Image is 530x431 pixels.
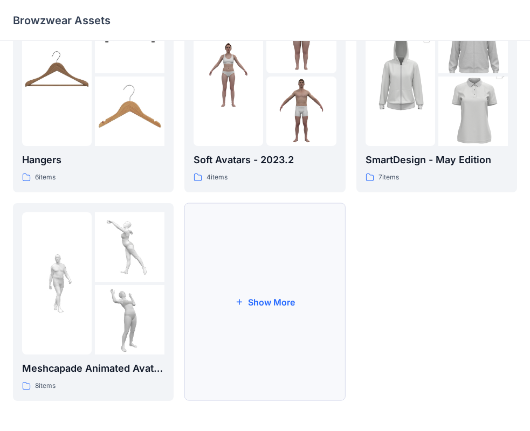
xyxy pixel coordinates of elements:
[194,40,263,109] img: folder 1
[35,172,56,183] p: 6 items
[207,172,228,183] p: 4 items
[13,13,111,28] p: Browzwear Assets
[366,23,435,127] img: folder 1
[366,152,508,168] p: SmartDesign - May Edition
[22,152,164,168] p: Hangers
[13,203,174,401] a: folder 1folder 2folder 3Meshcapade Animated Avatars8items
[194,152,336,168] p: Soft Avatars - 2023.2
[22,248,92,318] img: folder 1
[184,203,345,401] button: Show More
[378,172,399,183] p: 7 items
[95,212,164,282] img: folder 2
[95,77,164,146] img: folder 3
[95,285,164,354] img: folder 3
[266,77,336,146] img: folder 3
[35,380,56,392] p: 8 items
[22,40,92,109] img: folder 1
[22,361,164,376] p: Meshcapade Animated Avatars
[438,59,508,164] img: folder 3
